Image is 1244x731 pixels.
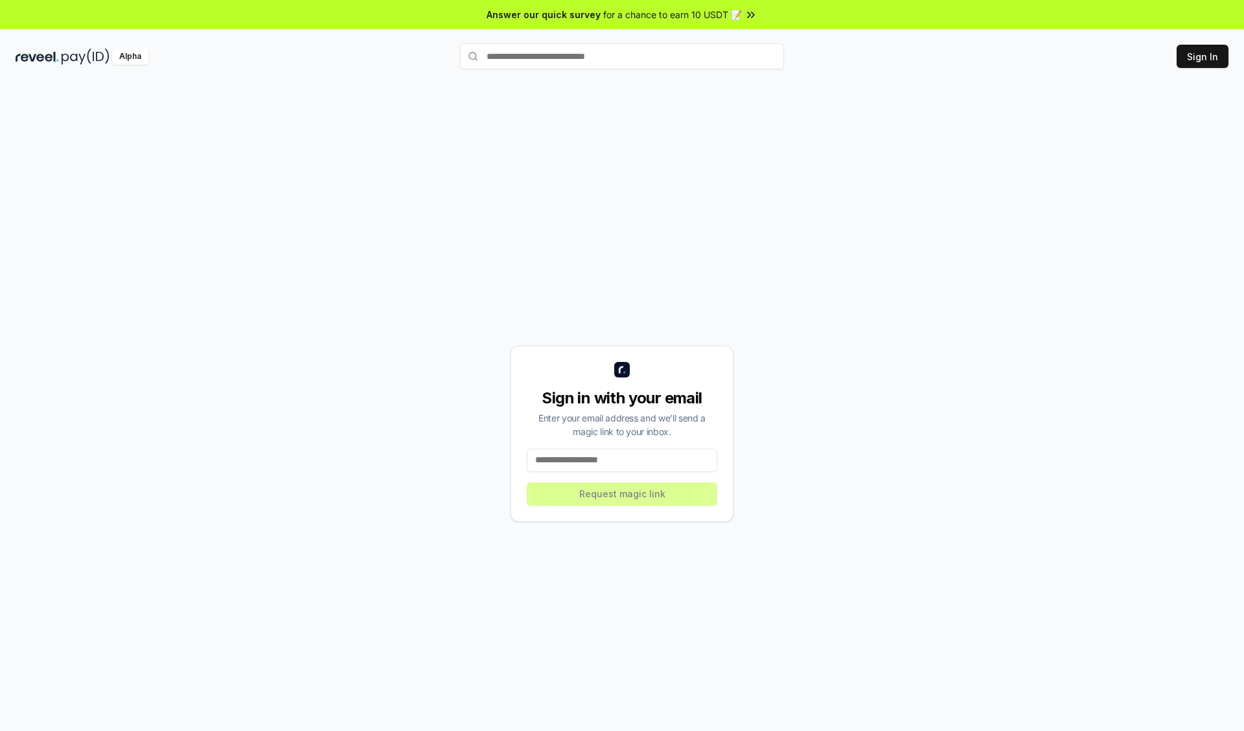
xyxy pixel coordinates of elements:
img: reveel_dark [16,49,59,65]
img: pay_id [62,49,109,65]
img: logo_small [614,362,630,377]
button: Sign In [1177,45,1228,68]
div: Sign in with your email [527,388,717,409]
div: Enter your email address and we’ll send a magic link to your inbox. [527,411,717,438]
div: Alpha [112,49,148,65]
span: for a chance to earn 10 USDT 📝 [603,8,742,21]
span: Answer our quick survey [487,8,601,21]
